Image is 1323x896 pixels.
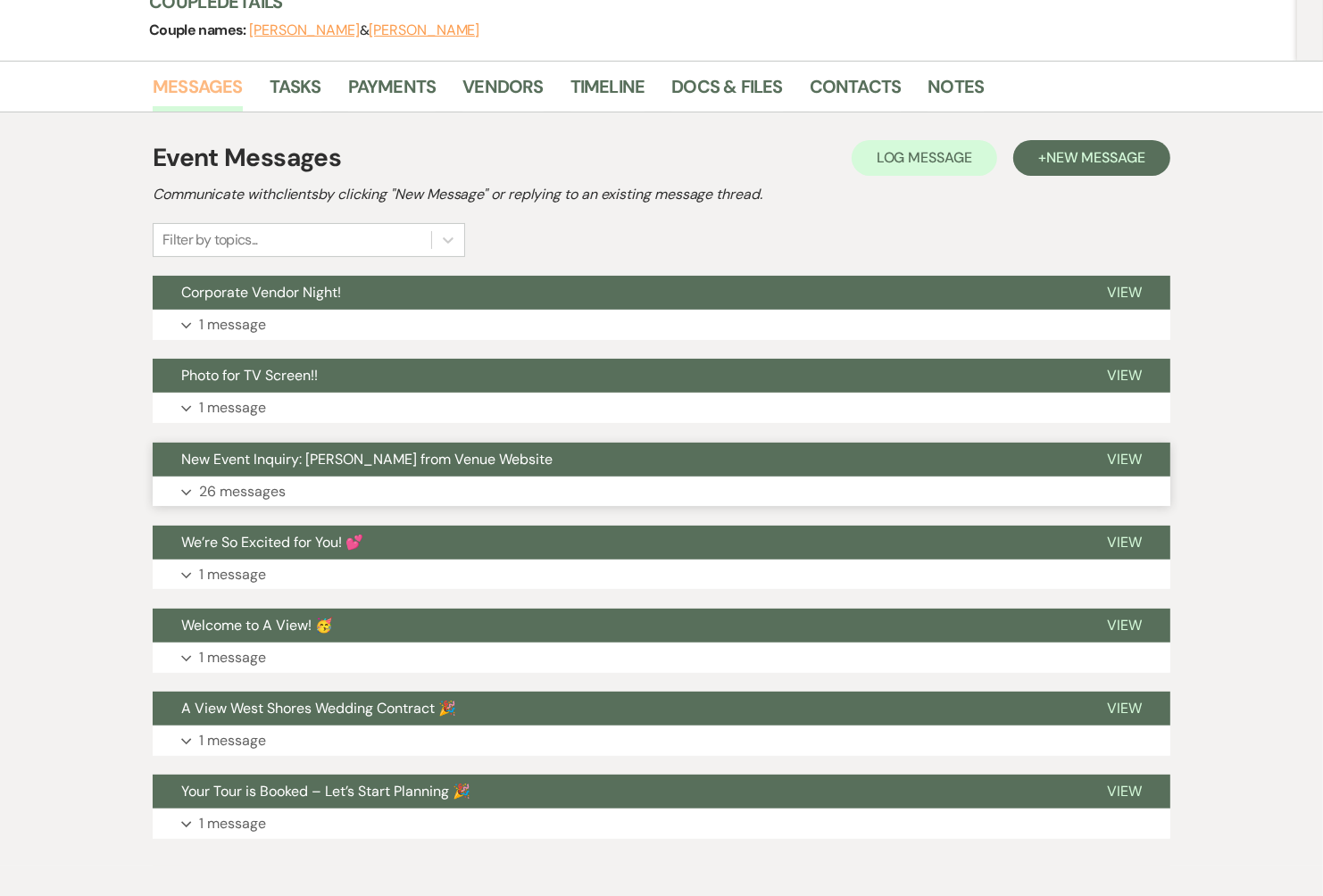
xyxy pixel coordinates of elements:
[181,283,341,302] span: Corporate Vendor Night!
[153,184,1170,205] h2: Communicate with clients by clicking "New Message" or replying to an existing message thread.
[181,782,470,801] span: Your Tour is Booked – Let’s Start Planning 🎉
[877,148,972,167] span: Log Message
[1078,526,1170,560] button: View
[181,616,333,635] span: Welcome to A View! 🥳
[153,560,1170,590] button: 1 message
[149,21,249,39] span: Couple names:
[810,72,902,112] a: Contacts
[153,726,1170,756] button: 1 message
[1107,782,1142,801] span: View
[199,646,266,669] p: 1 message
[1107,533,1142,552] span: View
[1107,366,1142,385] span: View
[852,140,997,176] button: Log Message
[1107,450,1142,469] span: View
[1078,359,1170,393] button: View
[1046,148,1145,167] span: New Message
[181,450,553,469] span: New Event Inquiry: [PERSON_NAME] from Venue Website
[462,72,543,112] a: Vendors
[153,526,1078,560] button: We’re So Excited for You! 💕
[369,23,479,37] button: [PERSON_NAME]
[199,480,286,503] p: 26 messages
[348,72,437,112] a: Payments
[153,775,1078,809] button: Your Tour is Booked – Let’s Start Planning 🎉
[153,477,1170,507] button: 26 messages
[1078,276,1170,310] button: View
[671,72,782,112] a: Docs & Files
[1078,443,1170,477] button: View
[249,21,479,39] span: &
[1078,609,1170,643] button: View
[153,809,1170,839] button: 1 message
[153,393,1170,423] button: 1 message
[181,533,363,552] span: We’re So Excited for You! 💕
[1078,775,1170,809] button: View
[181,366,318,385] span: Photo for TV Screen!!
[199,396,266,419] p: 1 message
[928,72,984,112] a: Notes
[153,443,1078,477] button: New Event Inquiry: [PERSON_NAME] from Venue Website
[153,310,1170,340] button: 1 message
[153,359,1078,393] button: Photo for TV Screen!!
[1013,140,1170,176] button: +New Message
[153,276,1078,310] button: Corporate Vendor Night!
[199,313,266,336] p: 1 message
[1107,283,1142,302] span: View
[153,692,1078,726] button: A View West Shores Wedding Contract 🎉
[249,23,360,37] button: [PERSON_NAME]
[199,729,266,752] p: 1 message
[1107,699,1142,718] span: View
[199,563,266,586] p: 1 message
[270,72,321,112] a: Tasks
[153,609,1078,643] button: Welcome to A View! 🥳
[1078,692,1170,726] button: View
[1107,616,1142,635] span: View
[153,643,1170,673] button: 1 message
[181,699,456,718] span: A View West Shores Wedding Contract 🎉
[570,72,645,112] a: Timeline
[199,812,266,835] p: 1 message
[153,139,341,177] h1: Event Messages
[162,229,258,251] div: Filter by topics...
[153,72,243,112] a: Messages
